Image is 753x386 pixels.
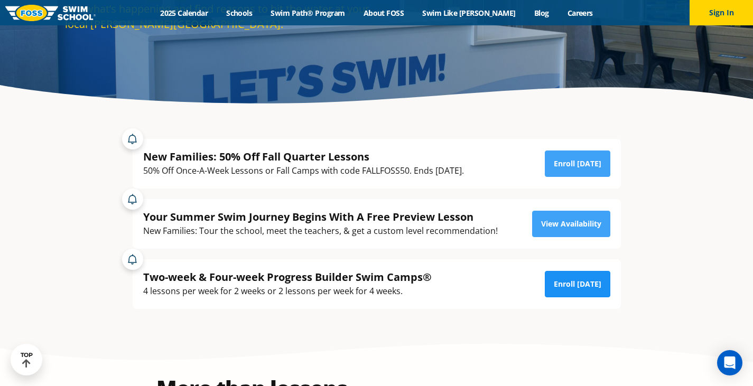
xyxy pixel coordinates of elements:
div: 50% Off Once-A-Week Lessons or Fall Camps with code FALLFOSS50. Ends [DATE]. [143,164,464,178]
a: Enroll [DATE] [545,271,610,297]
a: 2025 Calendar [151,8,217,18]
div: New Families: 50% Off Fall Quarter Lessons [143,149,464,164]
div: 4 lessons per week for 2 weeks or 2 lessons per week for 4 weeks. [143,284,432,298]
a: Schools [217,8,262,18]
a: Enroll [DATE] [545,150,610,177]
a: Swim Like [PERSON_NAME] [413,8,525,18]
div: Two-week & Four-week Progress Builder Swim Camps® [143,270,432,284]
a: About FOSS [354,8,413,18]
a: View Availability [532,211,610,237]
a: Swim Path® Program [262,8,354,18]
div: TOP [21,352,33,368]
div: Your Summer Swim Journey Begins With A Free Preview Lesson [143,210,498,224]
a: Blog [525,8,558,18]
a: Careers [558,8,602,18]
div: New Families: Tour the school, meet the teachers, & get a custom level recommendation! [143,224,498,238]
img: FOSS Swim School Logo [5,5,96,21]
div: Open Intercom Messenger [717,350,742,375]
